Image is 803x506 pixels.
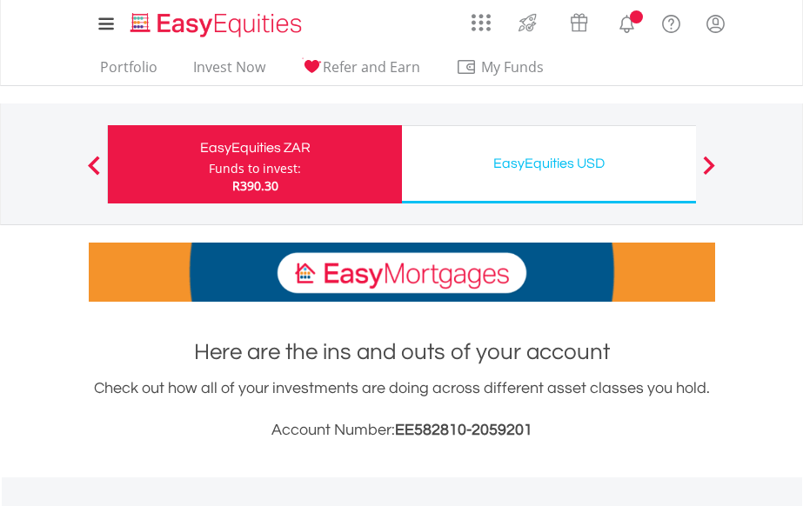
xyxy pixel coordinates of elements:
button: Next [692,164,726,182]
a: Home page [124,4,309,39]
h1: Here are the ins and outs of your account [89,336,715,368]
span: Refer and Earn [323,57,420,77]
a: My Profile [693,4,738,43]
a: Notifications [605,4,649,39]
span: My Funds [456,56,570,78]
a: Vouchers [553,4,605,37]
img: EasyMortage Promotion Banner [89,243,715,302]
a: Invest Now [186,58,272,85]
img: thrive-v2.svg [513,9,542,37]
div: EasyEquities USD [412,151,686,176]
img: EasyEquities_Logo.png [127,10,309,39]
a: Portfolio [93,58,164,85]
div: Check out how all of your investments are doing across different asset classes you hold. [89,376,715,443]
span: EE582810-2059201 [395,422,532,438]
a: FAQ's and Support [649,4,693,39]
h3: Account Number: [89,418,715,443]
button: Previous [77,164,111,182]
img: vouchers-v2.svg [565,9,593,37]
div: EasyEquities ZAR [118,136,391,160]
div: Funds to invest: [209,160,301,177]
a: Refer and Earn [294,58,427,85]
a: AppsGrid [460,4,502,32]
span: R390.30 [232,177,278,194]
img: grid-menu-icon.svg [472,13,491,32]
